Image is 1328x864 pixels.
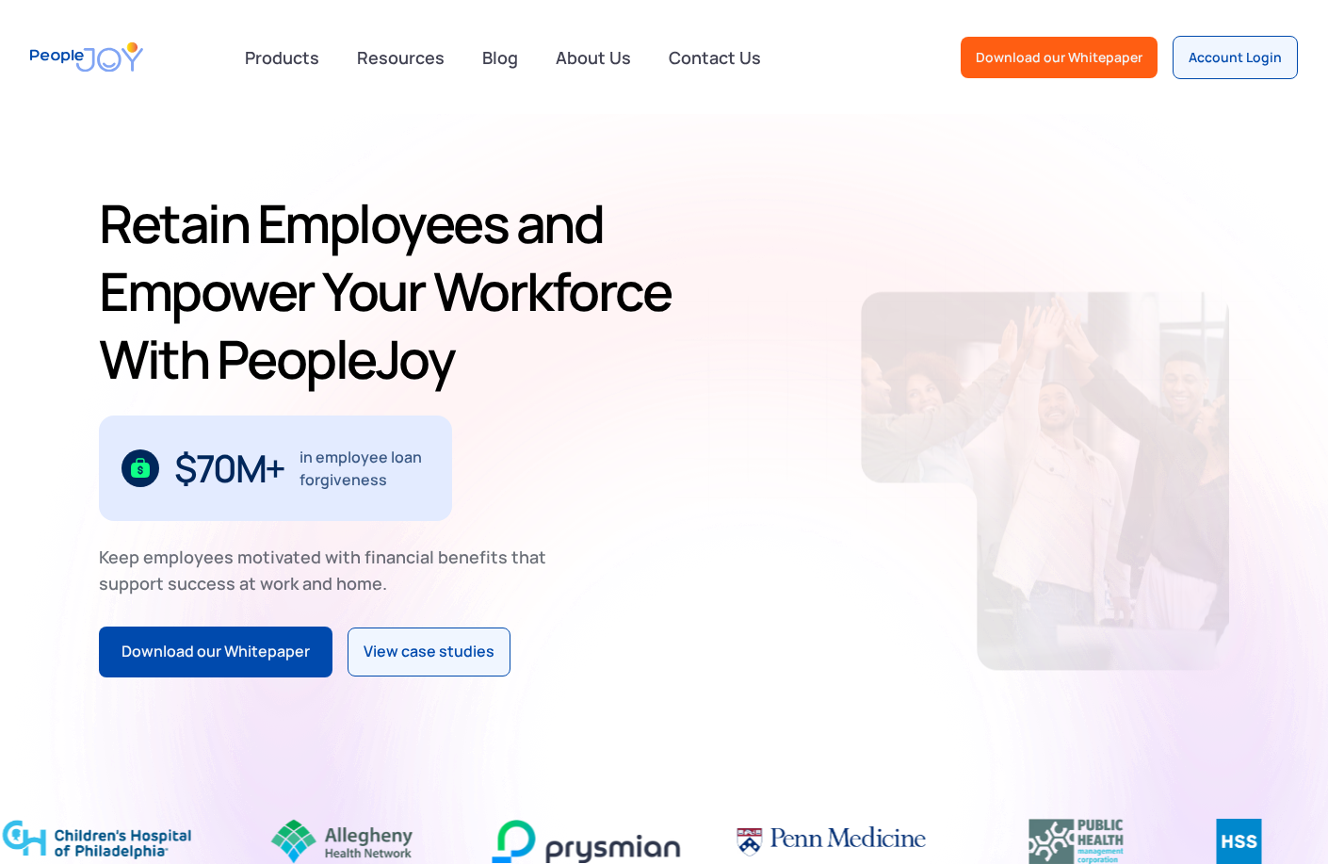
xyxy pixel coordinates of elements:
[961,37,1158,78] a: Download our Whitepaper
[346,37,456,78] a: Resources
[861,292,1229,671] img: Retain-Employees-PeopleJoy
[1173,36,1298,79] a: Account Login
[99,416,452,521] div: 1 / 3
[544,37,642,78] a: About Us
[30,30,143,84] a: home
[976,48,1142,67] div: Download our Whitepaper
[300,446,430,491] div: in employee loan forgiveness
[99,627,332,677] a: Download our Whitepaper
[657,37,772,78] a: Contact Us
[121,640,310,664] div: Download our Whitepaper
[99,189,687,393] h1: Retain Employees and Empower Your Workforce With PeopleJoy
[1189,48,1282,67] div: Account Login
[234,39,331,76] div: Products
[471,37,529,78] a: Blog
[364,640,494,664] div: View case studies
[99,544,562,596] div: Keep employees motivated with financial benefits that support success at work and home.
[174,453,284,483] div: $70M+
[348,628,510,677] a: View case studies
